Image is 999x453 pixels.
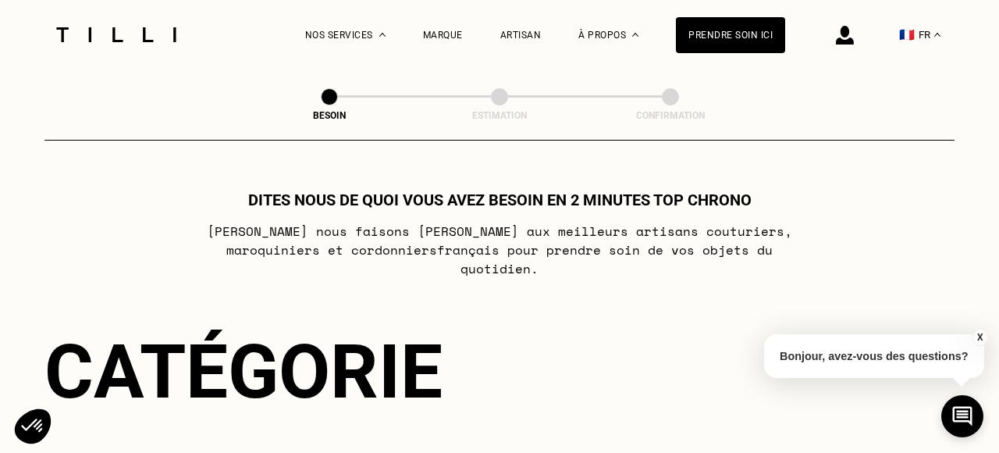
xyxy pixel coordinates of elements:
[592,110,748,121] div: Confirmation
[421,110,578,121] div: Estimation
[44,328,955,416] div: Catégorie
[934,33,940,37] img: menu déroulant
[190,222,809,278] p: [PERSON_NAME] nous faisons [PERSON_NAME] aux meilleurs artisans couturiers , maroquiniers et cord...
[51,27,182,42] img: Logo du service de couturière Tilli
[248,191,752,209] h1: Dites nous de quoi vous avez besoin en 2 minutes top chrono
[899,27,915,42] span: 🇫🇷
[972,329,987,346] button: X
[379,33,386,37] img: Menu déroulant
[251,110,407,121] div: Besoin
[764,334,984,378] p: Bonjour, avez-vous des questions?
[836,26,854,45] img: icône connexion
[676,17,785,53] a: Prendre soin ici
[632,33,638,37] img: Menu déroulant à propos
[500,30,542,41] a: Artisan
[423,30,463,41] a: Marque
